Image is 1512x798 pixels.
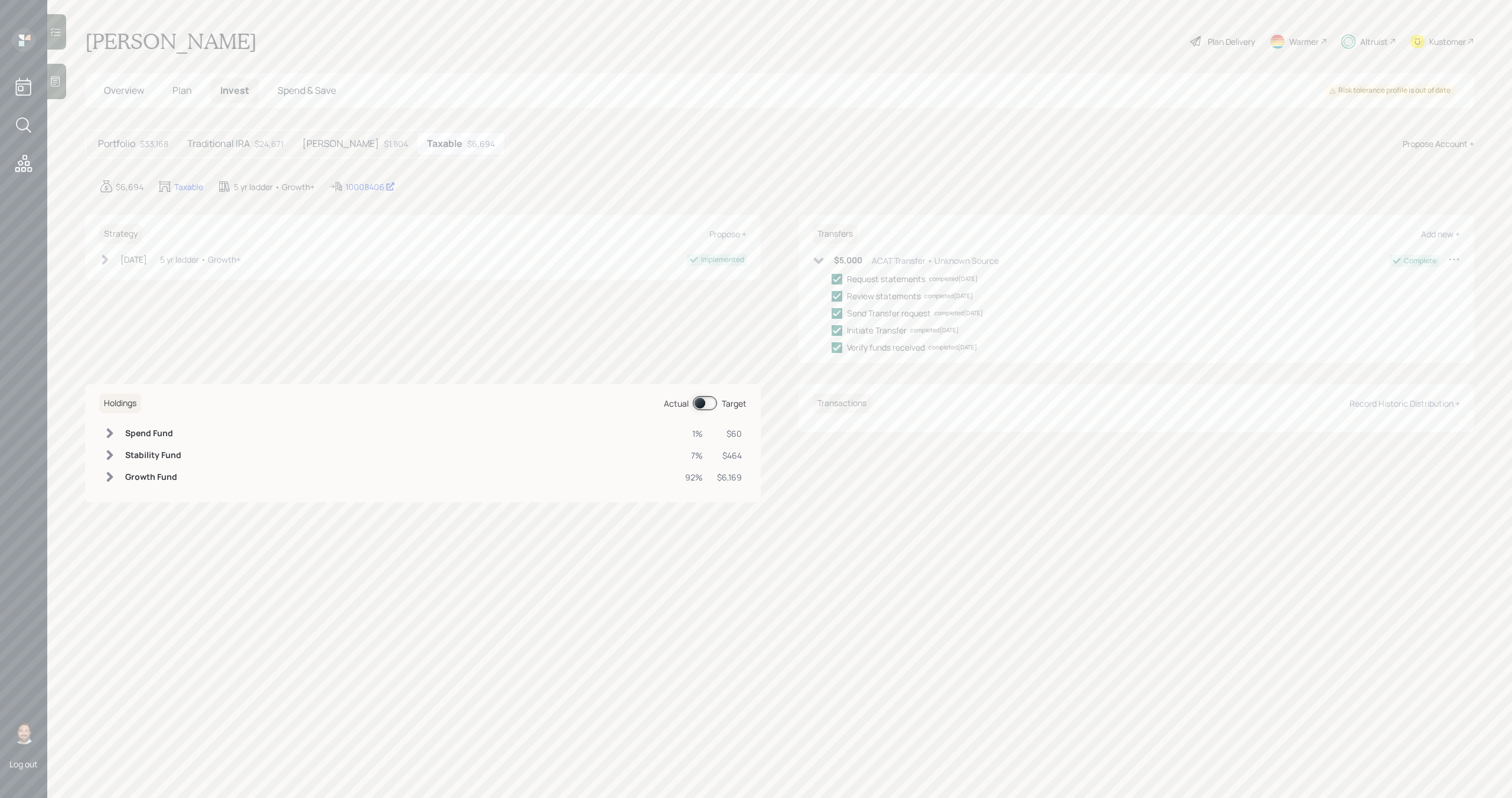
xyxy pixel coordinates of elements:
[847,341,925,354] div: Verify funds received
[172,84,192,97] span: Plan
[160,253,241,266] div: 5 yr ladder • Growth+
[187,138,250,149] h5: Traditional IRA
[1403,138,1474,150] div: Propose Account +
[1329,86,1451,96] div: Risk tolerance profile is out of date
[427,138,462,149] h5: Taxable
[847,324,907,336] div: Initiate Transfer
[717,471,742,483] div: $6,169
[709,228,747,240] div: Propose +
[1289,35,1319,48] div: Warmer
[278,84,336,97] span: Spend & Save
[701,254,744,265] div: Implemented
[99,394,141,413] h6: Holdings
[1429,35,1466,48] div: Kustomer
[1208,35,1255,48] div: Plan Delivery
[12,721,35,744] img: michael-russo-headshot.png
[685,471,703,483] div: 92%
[116,181,144,193] div: $6,694
[140,138,168,150] div: $33,168
[99,224,142,244] h6: Strategy
[1350,398,1460,409] div: Record Historic Distribution +
[85,28,257,54] h1: [PERSON_NAME]
[685,427,703,440] div: 1%
[220,84,249,97] span: Invest
[813,224,858,244] h6: Transfers
[664,397,689,410] div: Actual
[847,273,926,285] div: Request statements
[1404,256,1436,266] div: Complete
[834,256,862,266] h6: $5,000
[104,84,144,97] span: Overview
[125,450,181,460] h6: Stability Fund
[255,138,283,150] div: $24,671
[234,181,315,193] div: 5 yr ladder • Growth+
[813,394,871,413] h6: Transactions
[717,427,742,440] div: $60
[467,138,495,150] div: $6,694
[302,138,379,149] h5: [PERSON_NAME]
[98,138,135,149] h5: Portfolio
[125,472,181,482] h6: Growth Fund
[872,254,999,267] div: ACAT Transfer • Unknown Source
[910,326,959,335] div: completed [DATE]
[847,307,931,319] div: Send Transfer request
[929,274,977,283] div: completed [DATE]
[934,309,983,318] div: completed [DATE]
[346,181,395,193] div: 10008406
[847,290,921,302] div: Review statements
[120,253,147,266] div: [DATE]
[685,449,703,462] div: 7%
[928,343,977,352] div: completed [DATE]
[174,181,203,193] div: Taxable
[1360,35,1388,48] div: Altruist
[717,449,742,462] div: $464
[924,292,973,300] div: completed [DATE]
[1421,228,1460,240] div: Add new +
[722,397,747,410] div: Target
[9,758,38,770] div: Log out
[125,429,181,439] h6: Spend Fund
[384,138,408,150] div: $1,804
